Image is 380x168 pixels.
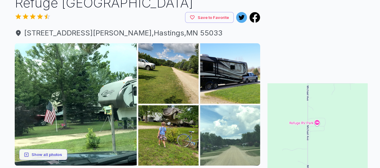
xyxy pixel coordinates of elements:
[138,105,199,166] img: AAcXr8ojP5VYNf4LROW2LKu2258Rw0Le0wplOqarrwKnqxtpM5ChqvnK9hH3tlWCmjRpzgdhd5aPd8-9vhMk-7Fs3TeTFHYvT...
[15,28,260,38] a: [STREET_ADDRESS][PERSON_NAME],Hastings,MN 55033
[200,43,260,104] img: AAcXr8qyI4dmgjUb8-RB8IcHP4RLRd4bLj_ZQRJNYR4GAzinrWAkAWE1ijmfuv4fcFe1SYI7cqoX910mblYAJjRvbusvDtIbD...
[19,149,67,160] button: Show all photos
[15,28,260,38] span: [STREET_ADDRESS][PERSON_NAME] , Hastings , MN 55033
[15,43,137,166] img: AAcXr8rd2mbEeSqRjw90-YEsEI8CUUjWqSrpis7j02ffw90W6-1W7am2Mh3kjbzs0AQOYWyPQnUgRZ1cCP57DQnEzQ04AInHM...
[185,12,234,23] button: Save to Favorite
[138,43,199,104] img: AAcXr8oRytRfg0888G4yI71Va-EX-t17wZcw2eKnXAY3SPsy2OtXYVK6ASfX7JwpV70Ge3Kep3p23CphSaeQOnCfxAKsDlBGN...
[200,105,260,166] img: AAcXr8prQBo3bh0PYkyNvzErOibH4JLfmTIBNIFAYTgz8vFoA8CtEj5XHc65CuPqUexwm-Wk6xJjOb2yH1c0-UBIE-dzgd38S...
